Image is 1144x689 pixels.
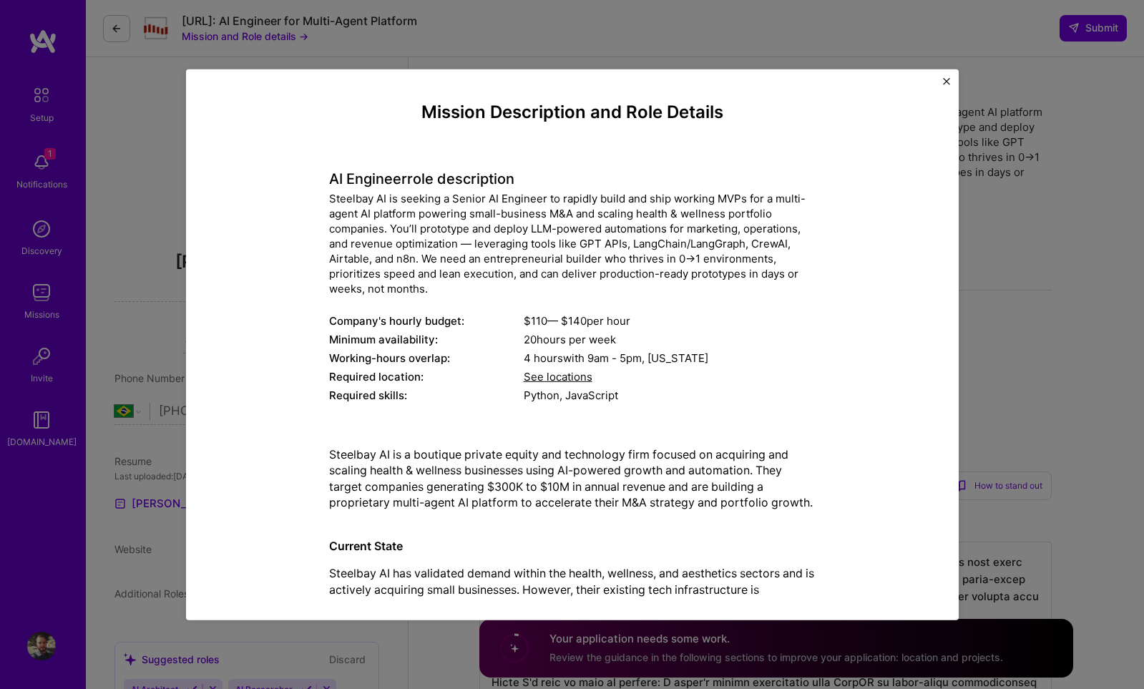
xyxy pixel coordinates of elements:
[524,332,816,347] div: 20 hours per week
[329,446,816,527] p: Steelbay AI is a boutique private equity and technology firm focused on acquiring and scaling hea...
[585,351,647,365] span: 9am - 5pm ,
[329,565,816,630] p: Steelbay AI has validated demand within the health, wellness, and aesthetics sectors and is activ...
[329,102,816,122] h4: Mission Description and Role Details
[329,170,816,187] h4: AI Engineer role description
[524,313,816,328] div: $ 110 — $ 140 per hour
[329,332,524,347] div: Minimum availability:
[329,369,524,384] div: Required location:
[329,539,403,553] strong: Current State
[329,388,524,403] div: Required skills:
[943,77,950,92] button: Close
[329,313,524,328] div: Company's hourly budget:
[524,370,592,383] span: See locations
[329,351,524,366] div: Working-hours overlap:
[524,351,816,366] div: 4 hours with [US_STATE]
[524,388,816,403] div: Python, JavaScript
[329,191,816,296] div: Steelbay AI is seeking a Senior AI Engineer to rapidly build and ship working MVPs for a multi-ag...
